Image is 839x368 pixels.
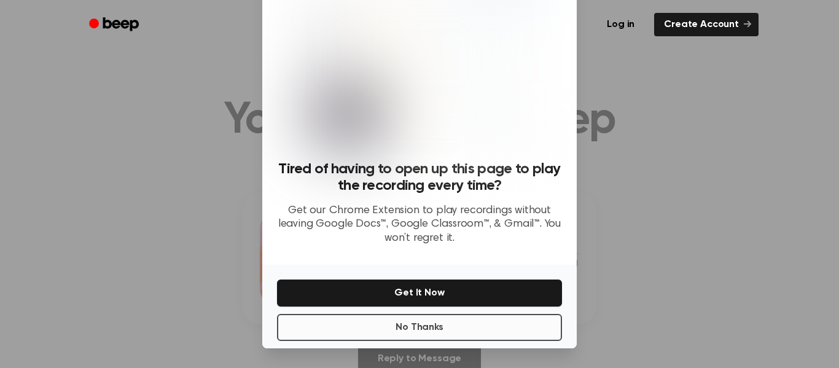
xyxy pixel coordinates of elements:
p: Get our Chrome Extension to play recordings without leaving Google Docs™, Google Classroom™, & Gm... [277,204,562,246]
button: No Thanks [277,314,562,341]
a: Create Account [654,13,759,36]
a: Log in [595,10,647,39]
button: Get It Now [277,280,562,307]
h3: Tired of having to open up this page to play the recording every time? [277,161,562,194]
a: Beep [80,13,150,37]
